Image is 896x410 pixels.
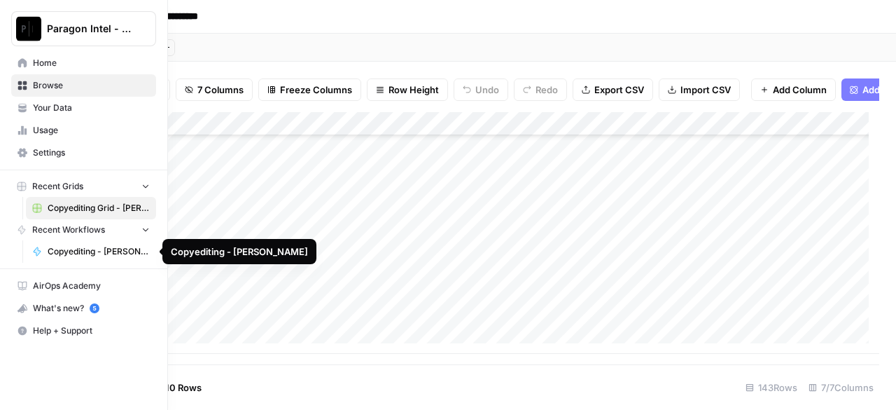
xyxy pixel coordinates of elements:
span: Import CSV [680,83,731,97]
a: Browse [11,74,156,97]
button: Add Column [751,78,836,101]
span: Home [33,57,150,69]
span: Copyediting - [PERSON_NAME] [48,245,150,258]
div: 7/7 Columns [803,376,879,399]
span: Browse [33,79,150,92]
button: Workspace: Paragon Intel - Copyediting [11,11,156,46]
a: Copyediting Grid - [PERSON_NAME] [26,197,156,219]
a: AirOps Academy [11,275,156,297]
div: 143 Rows [740,376,803,399]
span: Recent Grids [32,180,83,193]
div: Copyediting - [PERSON_NAME] [171,245,308,259]
button: Freeze Columns [258,78,361,101]
span: Add 10 Rows [146,381,202,395]
span: Undo [475,83,499,97]
span: Freeze Columns [280,83,352,97]
text: 5 [92,305,96,312]
span: Row Height [388,83,439,97]
button: Export CSV [573,78,653,101]
a: Your Data [11,97,156,119]
a: Usage [11,119,156,142]
span: Recent Workflows [32,224,105,236]
a: 5 [90,303,99,313]
button: 7 Columns [176,78,253,101]
img: Paragon Intel - Copyediting Logo [16,16,41,41]
a: Copyediting - [PERSON_NAME] [26,240,156,263]
span: Export CSV [594,83,644,97]
button: Undo [454,78,508,101]
div: What's new? [12,298,155,319]
button: Row Height [367,78,448,101]
button: Recent Grids [11,176,156,197]
button: Help + Support [11,320,156,342]
a: Home [11,52,156,74]
span: Paragon Intel - Copyediting [47,22,132,36]
button: Redo [514,78,567,101]
a: Settings [11,142,156,164]
span: 7 Columns [197,83,244,97]
span: Your Data [33,102,150,114]
span: Help + Support [33,324,150,337]
span: Copyediting Grid - [PERSON_NAME] [48,202,150,214]
button: Import CSV [659,78,740,101]
button: Recent Workflows [11,219,156,240]
span: Add Column [773,83,827,97]
span: Redo [535,83,558,97]
span: Settings [33,146,150,159]
button: What's new? 5 [11,297,156,320]
span: Usage [33,124,150,137]
span: AirOps Academy [33,280,150,292]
